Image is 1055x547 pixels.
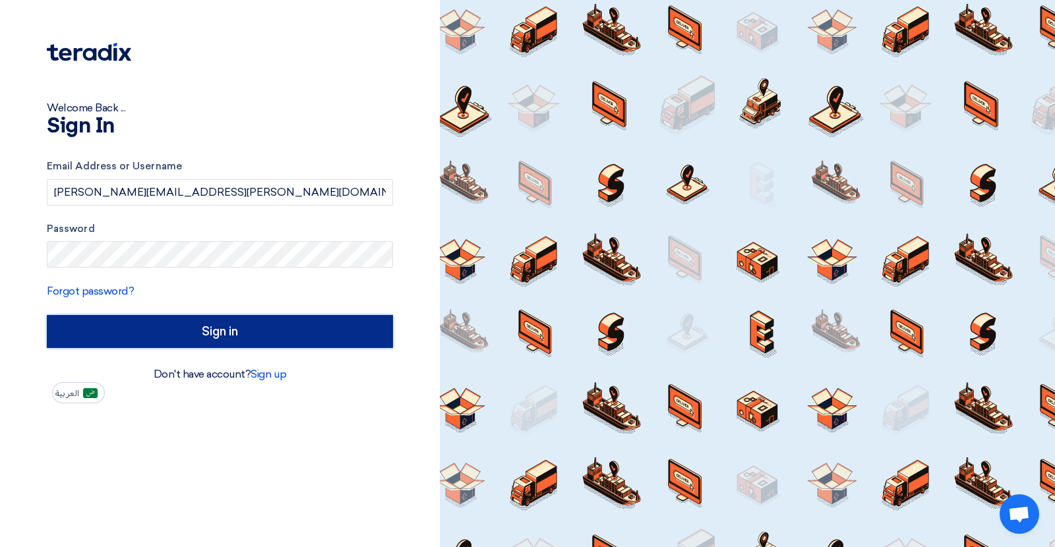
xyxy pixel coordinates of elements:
[52,382,105,403] button: العربية
[55,389,79,398] span: العربية
[47,116,393,137] h1: Sign In
[47,159,393,174] label: Email Address or Username
[47,366,393,382] div: Don't have account?
[47,43,131,61] img: Teradix logo
[251,368,286,380] a: Sign up
[47,221,393,237] label: Password
[47,100,393,116] div: Welcome Back ...
[47,179,393,206] input: Enter your business email or username
[47,315,393,348] input: Sign in
[1000,494,1039,534] div: Open chat
[47,285,134,297] a: Forgot password?
[83,388,98,398] img: ar-AR.png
